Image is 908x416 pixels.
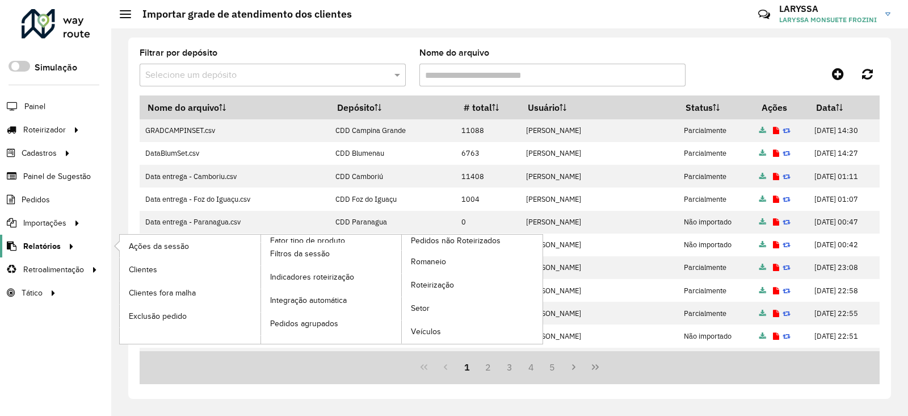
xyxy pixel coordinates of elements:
td: 0 [456,348,520,371]
span: Indicadores roteirização [270,271,354,283]
a: Exibir log de erros [773,172,779,181]
td: [DATE] 17:17 [809,348,880,371]
a: Ações da sessão [120,235,260,257]
a: Arquivo completo [759,286,766,296]
a: Arquivo completo [759,148,766,158]
td: [DATE] 14:30 [809,119,880,142]
a: Reimportar [783,309,791,318]
a: Clientes [120,258,260,281]
td: [DATE] 00:47 [809,211,880,234]
td: [DATE] 22:51 [809,325,880,347]
button: 2 [477,356,499,378]
a: Exibir log de erros [773,240,779,249]
span: Roteirizador [23,124,66,136]
span: Integração automática [270,294,347,306]
td: [PERSON_NAME] [520,302,678,325]
td: [DATE] 22:58 [809,279,880,302]
a: Reimportar [783,194,791,204]
a: Arquivo completo [759,172,766,181]
td: [DATE] 01:11 [809,165,880,188]
a: Arquivo completo [759,309,766,318]
a: Exibir log de erros [773,263,779,272]
span: Roteirização [411,279,454,291]
span: Filtros da sessão [270,248,330,260]
a: Arquivo completo [759,217,766,227]
a: Veículos [402,321,543,343]
td: Data entrega - Foz do Iguaçu.csv [140,188,329,210]
span: Ações da sessão [129,240,189,252]
a: Arquivo completo [759,331,766,341]
a: Arquivo completo [759,263,766,272]
td: GRADCAMPINSET.csv [140,119,329,142]
a: Exibir log de erros [773,126,779,135]
a: Exibir log de erros [773,217,779,227]
a: Setor [402,297,543,320]
td: Parcialmente [678,279,754,302]
span: Importações [23,217,66,229]
td: [PERSON_NAME] [520,165,678,188]
button: 3 [499,356,520,378]
a: Contato Rápido [752,2,776,27]
a: Clientes fora malha [120,281,260,304]
label: Simulação [35,61,77,74]
td: 1004 [456,188,520,210]
td: [PERSON_NAME] [520,348,678,371]
span: Pedidos não Roteirizados [411,235,501,247]
td: [PERSON_NAME] [520,325,678,347]
button: 1 [456,356,478,378]
th: Data [809,95,880,119]
th: Depósito [329,95,456,119]
a: Reimportar [783,240,791,249]
a: Pedidos agrupados [261,313,402,335]
a: Exclusão pedido [120,305,260,327]
td: Parcialmente [678,302,754,325]
a: Arquivo completo [759,126,766,135]
td: [DATE] 01:07 [809,188,880,210]
span: Exclusão pedido [129,310,187,322]
a: Arquivo completo [759,194,766,204]
a: Fator tipo de produto [120,235,402,343]
td: [PERSON_NAME] [520,188,678,210]
a: Filtros da sessão [261,243,402,265]
td: [PERSON_NAME] [520,279,678,302]
a: Reimportar [783,263,791,272]
a: Exibir log de erros [773,331,779,341]
td: Não importado [678,234,754,256]
a: Integração automática [261,289,402,312]
a: Exibir log de erros [773,309,779,318]
td: [DATE] 22:55 [809,302,880,325]
a: Reimportar [783,286,791,296]
td: [PERSON_NAME] [520,234,678,256]
span: Cadastros [22,147,57,159]
th: Ações [754,95,809,119]
td: Data entrega - Paranagua.csv [140,211,329,234]
td: Data entrega - Belem.csv [140,234,329,256]
td: Parcialmente [678,165,754,188]
td: 6763 [456,142,520,165]
a: Reimportar [783,217,791,227]
span: Painel de Sugestão [23,170,91,182]
td: CDD Campina Grande [329,119,456,142]
a: Exibir log de erros [773,194,779,204]
td: Parcialmente [678,188,754,210]
button: 5 [542,356,564,378]
a: Arquivo completo [759,240,766,249]
label: Filtrar por depósito [140,46,217,60]
button: Next Page [563,356,585,378]
h2: Importar grade de atendimento dos clientes [131,8,352,20]
a: Reimportar [783,331,791,341]
button: Last Page [585,356,606,378]
button: 4 [520,356,542,378]
h3: LARYSSA [779,3,877,14]
td: [DATE] 00:42 [809,234,880,256]
td: [PERSON_NAME] [520,256,678,279]
span: Clientes fora malha [129,287,196,299]
a: Reimportar [783,148,791,158]
a: Reimportar [783,172,791,181]
span: Retroalimentação [23,264,84,276]
span: LARYSSA MONSUETE FROZINI [779,15,877,25]
td: [PERSON_NAME] [520,211,678,234]
td: Parcialmente [678,256,754,279]
a: Romaneio [402,251,543,273]
a: Exibir log de erros [773,286,779,296]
